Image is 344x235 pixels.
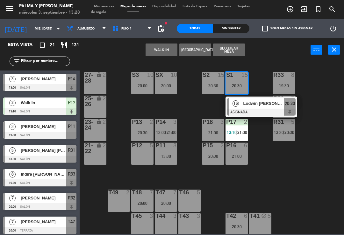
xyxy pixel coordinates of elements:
[165,130,167,135] span: |
[155,213,156,219] div: T44
[220,119,224,125] div: 3
[328,45,340,55] button: close
[262,26,312,31] label: Solo mesas sin asignar
[291,72,295,78] div: 8
[173,190,177,195] div: 7
[21,76,66,82] span: [PERSON_NAME]
[20,58,70,65] input: Filtrar por nombre...
[177,24,213,33] div: Todas
[243,100,284,107] span: Lodwin [PERSON_NAME]
[226,154,248,158] div: 21:00
[300,5,308,13] i: exit_to_app
[314,5,322,13] i: turned_in_not
[328,5,336,13] i: search
[9,124,16,130] span: 3
[5,4,14,13] i: menu
[131,131,154,135] div: 20:30
[237,130,247,135] span: 21:00
[71,42,79,49] span: 131
[68,146,75,154] span: R31
[68,99,75,106] span: P17
[146,44,177,56] button: WALK IN
[311,4,325,15] span: Reserva especial
[250,213,250,219] div: T41
[203,119,203,125] div: P18
[173,213,177,219] div: 3
[96,96,102,101] i: lock
[9,171,16,178] span: 8
[233,100,239,107] span: 15
[13,57,20,65] i: filter_list
[236,130,237,135] span: |
[241,72,248,78] div: 15
[77,27,95,30] span: Almuerzo
[54,25,62,32] i: arrow_drop_down
[9,219,16,225] span: 7
[167,130,176,135] span: 21:00
[150,190,154,195] div: 7
[197,190,201,195] div: 5
[155,201,177,205] div: 20:00
[9,100,16,106] span: 2
[147,72,154,78] div: 10
[103,96,106,101] div: 2
[68,170,75,178] span: R33
[103,143,106,148] div: 2
[273,84,295,88] div: 19:30
[202,84,224,88] div: 20:30
[244,119,248,125] div: 2
[285,100,295,107] span: 20:30
[19,3,80,10] div: Palma y [PERSON_NAME]
[96,143,102,148] i: lock
[50,42,55,49] span: 21
[203,143,203,148] div: P15
[68,75,75,83] span: P14
[283,130,284,135] span: |
[164,21,168,25] span: fiber_manual_record
[218,72,224,78] div: 15
[291,96,295,101] div: 7
[21,171,66,178] span: Indira [PERSON_NAME]
[96,72,102,77] i: lock
[244,213,248,219] div: 6
[157,25,165,32] span: pending_actions
[291,119,295,125] div: 5
[9,76,16,82] span: 3
[179,5,211,8] span: Lista de Espera
[203,72,203,78] div: S2
[91,5,117,8] span: Mis reservas
[283,4,297,15] span: RESERVAR MESA
[226,84,248,88] div: 20:30
[227,130,237,135] span: 13:10
[60,41,68,49] i: restaurant
[155,84,177,88] div: 20:00
[330,46,338,53] i: close
[150,143,154,148] div: 5
[179,44,211,56] button: [GEOGRAPHIC_DATA]
[21,195,66,201] span: [PERSON_NAME]
[96,119,102,124] i: lock
[155,72,156,78] div: SX
[126,190,130,195] div: 2
[284,130,294,135] span: 20:30
[211,5,234,8] span: Pre-acceso
[68,218,75,225] span: T47
[262,26,268,31] span: check_box_outline_blank
[121,27,132,30] span: Piso 1
[131,84,154,88] div: 20:00
[103,72,106,78] div: 2
[68,123,75,130] span: P11
[171,72,177,78] div: 10
[156,130,166,135] span: 13:00
[9,195,16,201] span: 7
